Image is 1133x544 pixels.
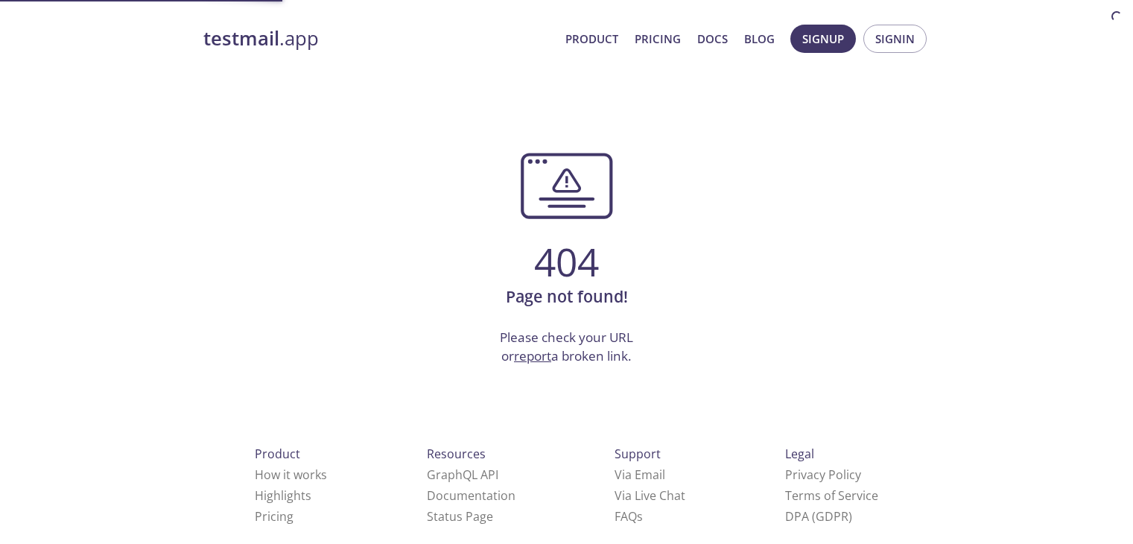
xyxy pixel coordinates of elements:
[802,29,844,48] span: Signup
[255,508,293,525] a: Pricing
[203,26,553,51] a: testmail.app
[615,466,665,483] a: Via Email
[615,446,661,462] span: Support
[635,29,681,48] a: Pricing
[875,29,915,48] span: Signin
[790,25,856,53] button: Signup
[203,284,930,309] h6: Page not found!
[255,466,327,483] a: How it works
[863,25,927,53] button: Signin
[785,446,814,462] span: Legal
[427,508,493,525] a: Status Page
[744,29,775,48] a: Blog
[785,487,878,504] a: Terms of Service
[615,487,685,504] a: Via Live Chat
[785,466,861,483] a: Privacy Policy
[615,508,643,525] a: FAQ
[203,25,279,51] strong: testmail
[427,466,498,483] a: GraphQL API
[514,347,551,364] a: report
[427,487,515,504] a: Documentation
[203,239,930,284] h3: 404
[785,508,852,525] a: DPA (GDPR)
[203,328,930,366] p: Please check your URL or a broken link.
[427,446,486,462] span: Resources
[637,508,643,525] span: s
[255,487,311,504] a: Highlights
[255,446,300,462] span: Product
[565,29,618,48] a: Product
[697,29,728,48] a: Docs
